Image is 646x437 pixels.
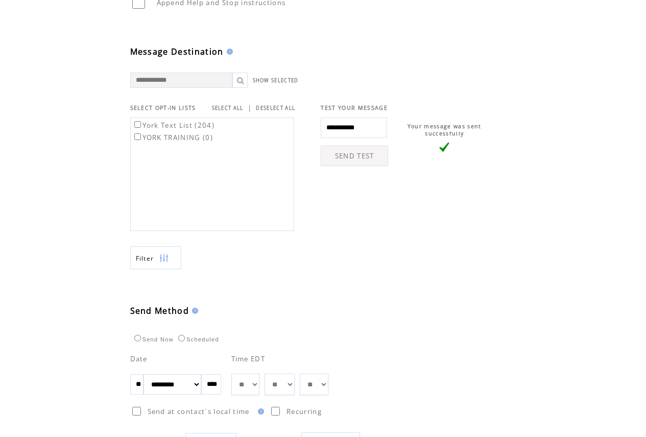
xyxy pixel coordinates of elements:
input: Send Now [134,335,141,341]
a: SHOW SELECTED [253,77,299,84]
label: YORK TRAINING (0) [132,133,213,142]
span: Time EDT [231,354,266,363]
span: Send at contact`s local time [148,407,250,416]
span: SELECT OPT-IN LISTS [130,104,196,111]
img: help.gif [189,308,198,314]
span: TEST YOUR MESSAGE [321,104,388,111]
input: York Text List (204) [134,121,141,128]
input: Scheduled [178,335,185,341]
img: help.gif [255,408,264,415]
label: Scheduled [176,336,219,342]
span: Date [130,354,148,363]
a: DESELECT ALL [256,105,295,111]
span: Your message was sent successfully [408,123,482,137]
input: YORK TRAINING (0) [134,133,141,140]
label: Send Now [132,336,174,342]
a: SEND TEST [321,146,388,166]
span: Send Method [130,305,189,316]
img: vLarge.png [439,142,449,152]
label: York Text List (204) [132,121,215,130]
span: Message Destination [130,46,224,57]
img: filters.png [159,247,169,270]
span: | [248,103,252,112]
span: Recurring [286,407,322,416]
a: SELECT ALL [212,105,244,111]
span: Show filters [136,254,154,263]
a: Filter [130,246,181,269]
img: help.gif [224,49,233,55]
